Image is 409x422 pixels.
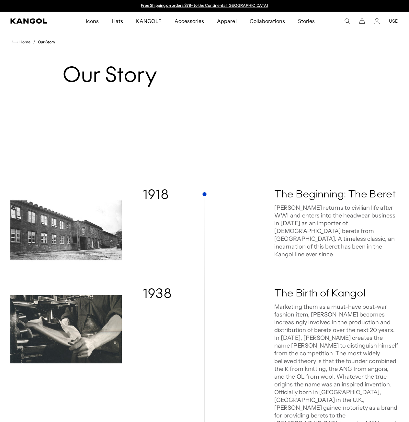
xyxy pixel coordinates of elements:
[12,39,30,45] a: Home
[217,12,236,30] span: Apparel
[138,3,271,8] slideshow-component: Announcement bar
[138,3,271,8] div: 1 of 2
[344,18,350,24] summary: Search here
[112,12,123,30] span: Hats
[291,12,321,30] a: Stories
[105,12,130,30] a: Hats
[359,18,365,24] button: Cart
[10,18,56,24] a: Kangol
[141,3,268,8] a: Free Shipping on orders $79+ to the Continental [GEOGRAPHIC_DATA]
[374,18,380,24] a: Account
[168,12,210,30] a: Accessories
[62,64,347,89] h1: Our Story
[274,287,399,300] h3: The Birth of Kangol
[18,40,30,44] span: Home
[175,12,204,30] span: Accessories
[243,12,291,30] a: Collaborations
[142,188,267,258] h2: 1918
[298,12,315,30] span: Stories
[250,12,285,30] span: Collaborations
[389,18,399,24] button: USD
[79,12,105,30] a: Icons
[30,38,35,46] li: /
[86,12,99,30] span: Icons
[136,12,162,30] span: KANGOLF
[138,3,271,8] div: Announcement
[274,188,399,201] h3: The Beginning: The Beret
[130,12,168,30] a: KANGOLF
[38,40,55,44] a: Our Story
[274,204,399,258] p: [PERSON_NAME] returns to civilian life after WWI and enters into the headwear business in [DATE] ...
[210,12,243,30] a: Apparel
